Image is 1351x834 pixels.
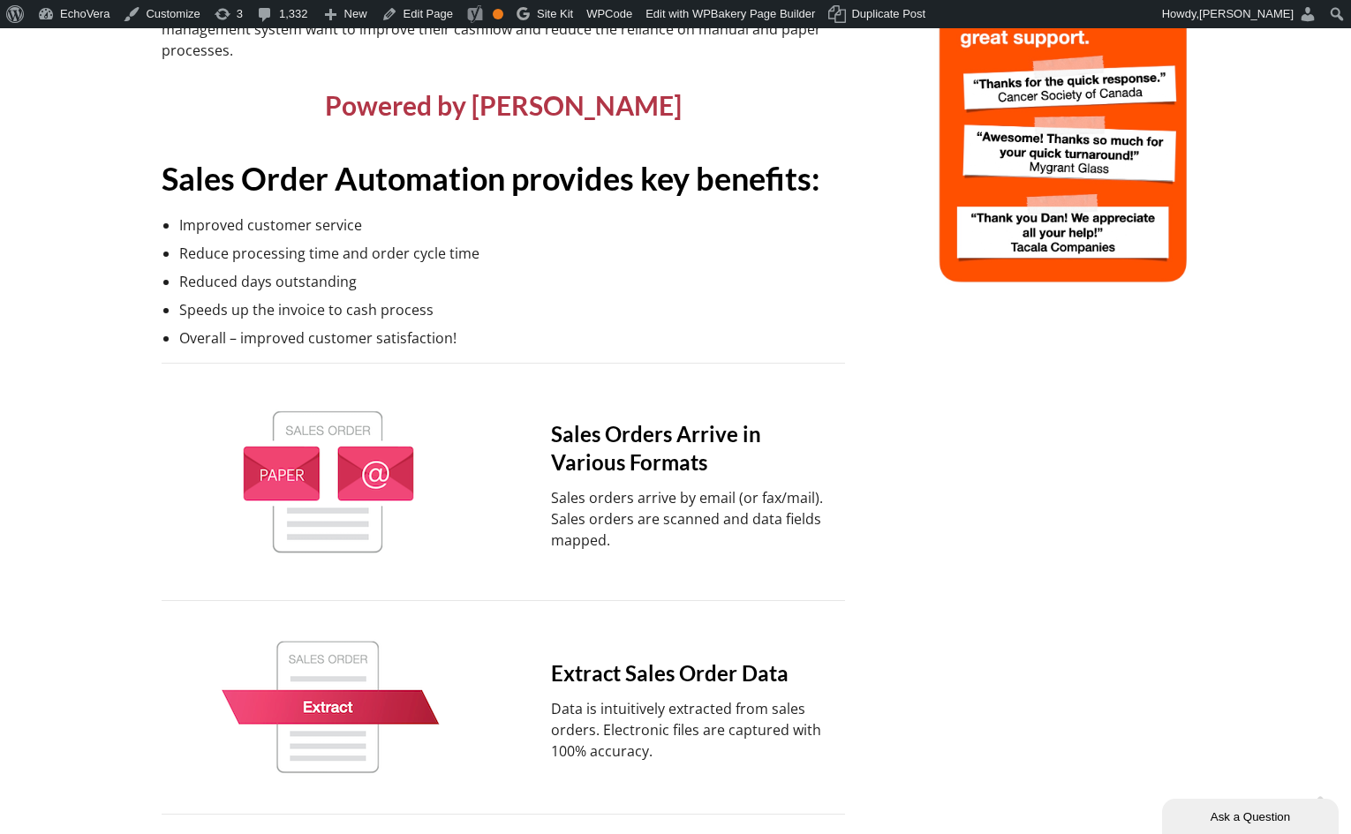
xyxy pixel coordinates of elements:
[551,487,833,551] p: Sales orders arrive by email (or fax/mail). Sales orders are scanned and data fields mapped.
[179,299,845,320] li: Speeds up the invoice to cash process
[1199,7,1294,20] span: [PERSON_NAME]
[179,271,845,292] li: Reduced days outstanding
[179,214,845,236] li: Improved customer service
[162,159,820,198] strong: Sales Order Automation provides key benefits:
[179,243,845,264] li: Reduce processing time and order cycle time
[551,659,833,687] h4: Extract Sales Order Data
[219,636,440,778] img: sales order automation - extract data
[1162,795,1342,834] iframe: chat widget
[537,7,573,20] span: Site Kit
[551,698,833,762] p: Data is intuitively extracted from sales orders. Electronic files are captured with 100% accuracy.
[493,9,503,19] div: OK
[179,327,845,349] li: Overall – improved customer satisfaction!
[325,89,682,121] span: Powered by [PERSON_NAME]
[551,420,833,477] h4: Sales Orders Arrive in Various Formats
[241,406,418,558] img: sales order automation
